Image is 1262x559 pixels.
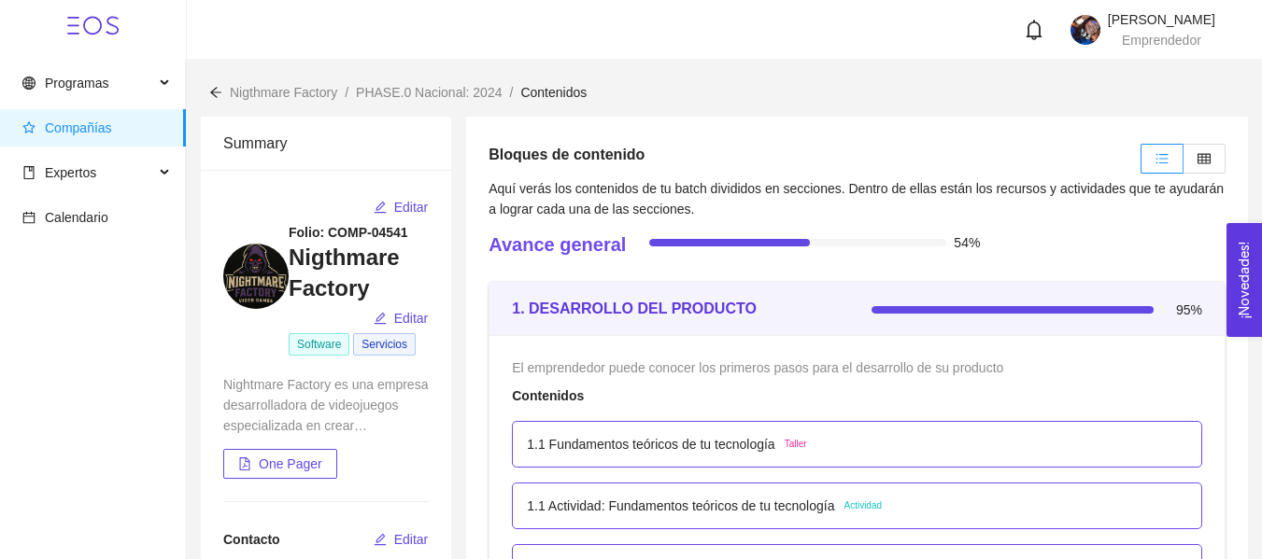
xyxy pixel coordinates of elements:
[373,303,430,333] button: editEditar
[1024,20,1044,40] span: bell
[345,85,348,100] span: /
[356,85,502,100] span: PHASE.0 Nacional: 2024
[785,437,807,452] span: Taller
[373,192,430,222] button: editEditar
[223,117,429,170] div: Summary
[1227,223,1262,337] button: Open Feedback Widget
[512,300,757,316] strong: 1. DESARROLLO DEL PRODUCTO
[374,201,387,216] span: edit
[373,524,430,554] button: editEditar
[509,85,513,100] span: /
[230,85,337,100] span: Nigthmare Factory
[527,496,834,516] p: 1.1 Actividad: Fundamentos teóricos de tu tecnología
[22,121,35,134] span: star
[209,86,222,99] span: arrow-left
[489,181,1224,217] span: Aquí verás los contenidos de tu batch divididos en secciones. Dentro de ellas están los recursos ...
[512,360,1003,375] span: El emprendedor puede conocer los primeros pasos para el desarrollo de su producto
[520,85,587,100] span: Contenidos
[489,144,645,166] h5: Bloques de contenido
[223,244,289,309] img: 1746827371552-9%20may%202025,%2003_49_13%20p.m..png
[259,454,322,474] span: One Pager
[238,457,251,472] span: file-pdf
[374,533,387,548] span: edit
[22,211,35,224] span: calendar
[954,236,980,249] span: 54%
[374,312,387,327] span: edit
[353,333,416,356] span: Servicios
[22,77,35,90] span: global
[512,388,584,403] strong: Contenidos
[223,449,337,479] button: file-pdfOne Pager
[289,225,408,240] strong: Folio: COMP-04541
[22,166,35,179] span: book
[1122,33,1201,48] span: Emprendedor
[394,308,429,328] span: Editar
[1108,12,1215,27] span: [PERSON_NAME]
[289,243,429,303] h3: Nigthmare Factory
[223,532,280,547] span: Contacto
[1198,152,1211,165] span: table
[45,76,108,91] span: Programas
[1071,15,1100,45] img: 1746731800270-lizprogramadora.jpg
[1176,303,1202,316] span: 95%
[527,434,774,454] p: 1.1 Fundamentos teóricos de tu tecnología
[45,210,108,225] span: Calendario
[1156,152,1169,165] span: unordered-list
[45,120,112,135] span: Compañías
[394,197,429,217] span: Editar
[45,165,96,180] span: Expertos
[289,333,349,356] span: Software
[223,374,429,436] div: Nightmare Factory es una empresa desarrolladora de videojuegos especializada en crear experiencia...
[489,231,626,258] h4: Avance general
[394,529,429,550] span: Editar
[844,498,882,513] span: Actividad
